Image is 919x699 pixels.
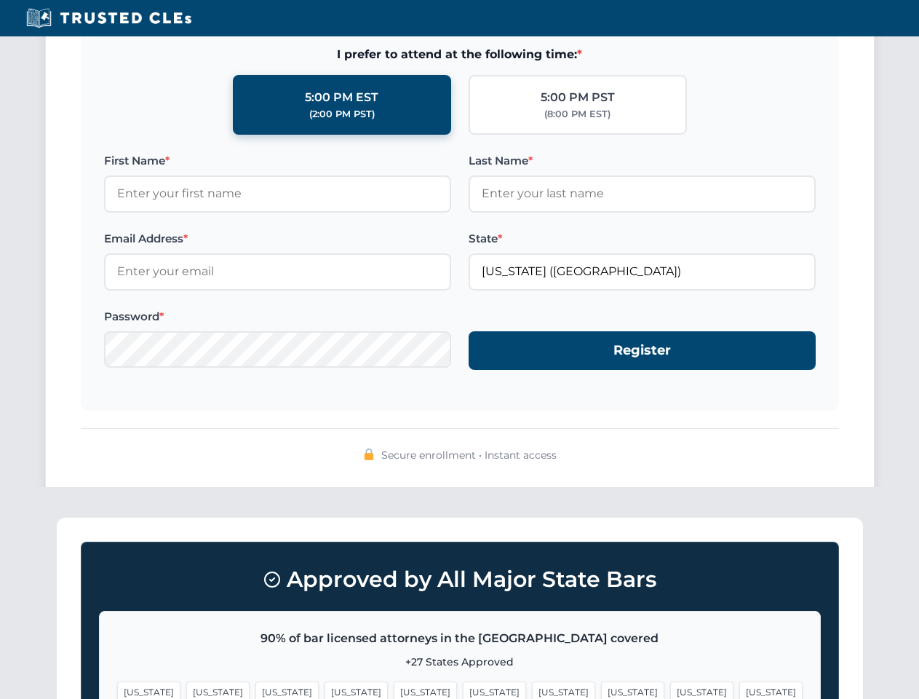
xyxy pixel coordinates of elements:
[544,107,610,122] div: (8:00 PM EST)
[104,152,451,170] label: First Name
[117,629,803,648] p: 90% of bar licensed attorneys in the [GEOGRAPHIC_DATA] covered
[22,7,196,29] img: Trusted CLEs
[309,107,375,122] div: (2:00 PM PST)
[104,230,451,248] label: Email Address
[469,152,816,170] label: Last Name
[104,45,816,64] span: I prefer to attend at the following time:
[117,654,803,670] p: +27 States Approved
[469,331,816,370] button: Register
[104,253,451,290] input: Enter your email
[104,175,451,212] input: Enter your first name
[469,230,816,248] label: State
[381,447,557,463] span: Secure enrollment • Instant access
[541,88,615,107] div: 5:00 PM PST
[99,560,821,599] h3: Approved by All Major State Bars
[104,308,451,325] label: Password
[363,449,375,460] img: 🔒
[469,175,816,212] input: Enter your last name
[305,88,378,107] div: 5:00 PM EST
[469,253,816,290] input: Florida (FL)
